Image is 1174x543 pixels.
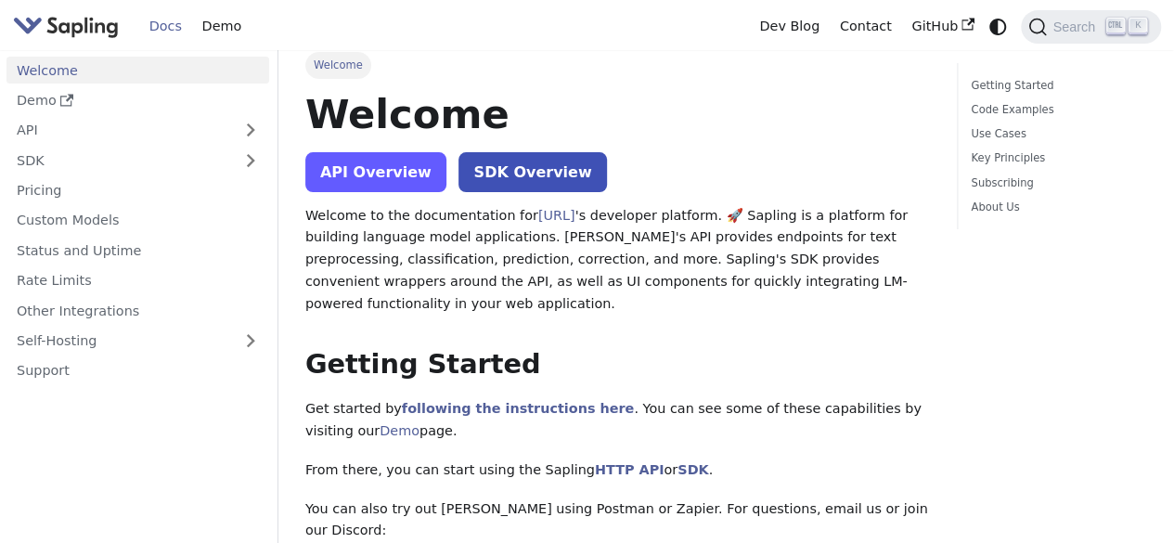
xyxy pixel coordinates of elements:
[192,12,252,41] a: Demo
[305,205,930,316] p: Welcome to the documentation for 's developer platform. 🚀 Sapling is a platform for building lang...
[749,12,829,41] a: Dev Blog
[971,125,1141,143] a: Use Cases
[6,237,269,264] a: Status and Uptime
[305,52,930,78] nav: Breadcrumbs
[971,149,1141,167] a: Key Principles
[677,462,708,477] a: SDK
[6,267,269,294] a: Rate Limits
[6,177,269,204] a: Pricing
[6,87,269,114] a: Demo
[538,208,575,223] a: [URL]
[6,57,269,84] a: Welcome
[305,398,930,443] p: Get started by . You can see some of these capabilities by visiting our page.
[6,117,232,144] a: API
[458,152,606,192] a: SDK Overview
[305,498,930,543] p: You can also try out [PERSON_NAME] using Postman or Zapier. For questions, email us or join our D...
[13,13,125,40] a: Sapling.ai
[305,89,930,139] h1: Welcome
[1047,19,1106,34] span: Search
[1129,18,1147,34] kbd: K
[971,101,1141,119] a: Code Examples
[971,199,1141,216] a: About Us
[232,117,269,144] button: Expand sidebar category 'API'
[139,12,192,41] a: Docs
[305,348,930,381] h2: Getting Started
[971,77,1141,95] a: Getting Started
[402,401,634,416] a: following the instructions here
[6,357,269,384] a: Support
[985,13,1012,40] button: Switch between dark and light mode (currently system mode)
[971,175,1141,192] a: Subscribing
[305,52,371,78] span: Welcome
[6,297,269,324] a: Other Integrations
[830,12,902,41] a: Contact
[305,152,446,192] a: API Overview
[380,423,419,438] a: Demo
[595,462,664,477] a: HTTP API
[305,459,930,482] p: From there, you can start using the Sapling or .
[1021,10,1160,44] button: Search (Ctrl+K)
[232,147,269,174] button: Expand sidebar category 'SDK'
[6,147,232,174] a: SDK
[6,207,269,234] a: Custom Models
[13,13,119,40] img: Sapling.ai
[6,328,269,355] a: Self-Hosting
[901,12,984,41] a: GitHub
